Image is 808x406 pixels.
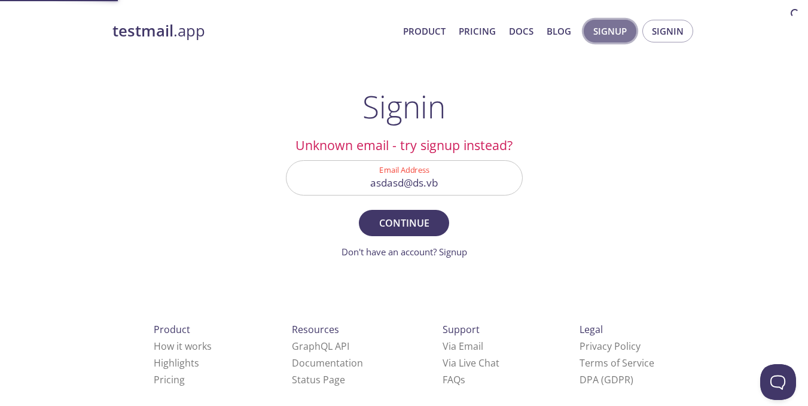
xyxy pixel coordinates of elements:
span: Continue [372,215,435,231]
strong: testmail [112,20,173,41]
a: How it works [154,340,212,353]
a: testmail.app [112,21,394,41]
a: Product [403,23,446,39]
a: Highlights [154,356,199,370]
span: s [461,373,465,386]
a: Status Page [292,373,345,386]
a: Pricing [154,373,185,386]
span: Product [154,323,190,336]
a: Pricing [459,23,496,39]
a: Privacy Policy [580,340,641,353]
a: Docs [509,23,533,39]
a: DPA (GDPR) [580,373,633,386]
a: Blog [547,23,571,39]
h1: Signin [362,88,446,124]
a: Don't have an account? Signup [342,246,467,258]
button: Continue [359,210,449,236]
a: Terms of Service [580,356,654,370]
button: Signin [642,20,693,42]
a: Via Email [443,340,483,353]
a: Documentation [292,356,363,370]
span: Legal [580,323,603,336]
a: FAQ [443,373,465,386]
span: Resources [292,323,339,336]
span: Signin [652,23,684,39]
span: Signup [593,23,627,39]
h2: Unknown email - try signup instead? [286,135,523,155]
a: Via Live Chat [443,356,499,370]
span: Support [443,323,480,336]
button: Signup [584,20,636,42]
iframe: Help Scout Beacon - Open [760,364,796,400]
a: GraphQL API [292,340,349,353]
